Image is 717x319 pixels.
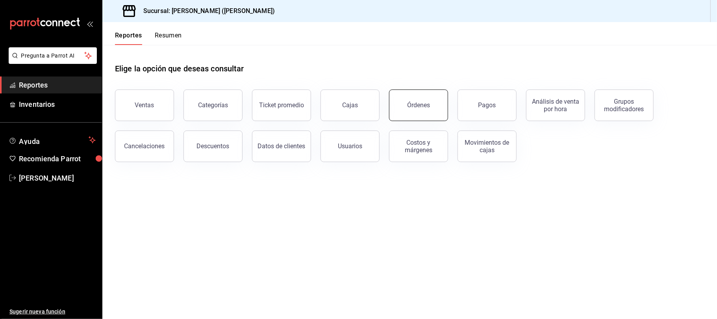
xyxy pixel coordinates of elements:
[458,90,517,121] button: Pagos
[407,101,430,109] div: Órdenes
[595,90,654,121] button: Grupos modificadores
[21,52,85,60] span: Pregunta a Parrot AI
[115,32,142,45] button: Reportes
[87,21,93,27] button: open_drawer_menu
[137,6,275,16] h3: Sucursal: [PERSON_NAME] ([PERSON_NAME])
[389,90,448,121] button: Órdenes
[458,131,517,162] button: Movimientos de cajas
[600,98,648,113] div: Grupos modificadores
[258,142,306,150] div: Datos de clientes
[9,47,97,64] button: Pregunta a Parrot AI
[478,101,496,109] div: Pagos
[321,90,380,121] button: Cajas
[19,80,96,90] span: Reportes
[124,142,165,150] div: Cancelaciones
[463,139,511,154] div: Movimientos de cajas
[19,173,96,183] span: [PERSON_NAME]
[115,32,182,45] div: navigation tabs
[321,131,380,162] button: Usuarios
[259,101,304,109] div: Ticket promedio
[6,57,97,65] a: Pregunta a Parrot AI
[252,131,311,162] button: Datos de clientes
[338,142,362,150] div: Usuarios
[135,101,154,109] div: Ventas
[19,153,96,164] span: Recomienda Parrot
[115,131,174,162] button: Cancelaciones
[115,90,174,121] button: Ventas
[252,90,311,121] button: Ticket promedio
[394,139,443,154] div: Costos y márgenes
[183,90,243,121] button: Categorías
[198,101,228,109] div: Categorías
[155,32,182,45] button: Resumen
[115,63,244,75] h1: Elige la opción que deseas consultar
[531,98,580,113] div: Análisis de venta por hora
[526,90,585,121] button: Análisis de venta por hora
[389,131,448,162] button: Costos y márgenes
[183,131,243,162] button: Descuentos
[342,101,358,109] div: Cajas
[19,135,85,145] span: Ayuda
[9,308,96,316] span: Sugerir nueva función
[19,99,96,110] span: Inventarios
[197,142,230,150] div: Descuentos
